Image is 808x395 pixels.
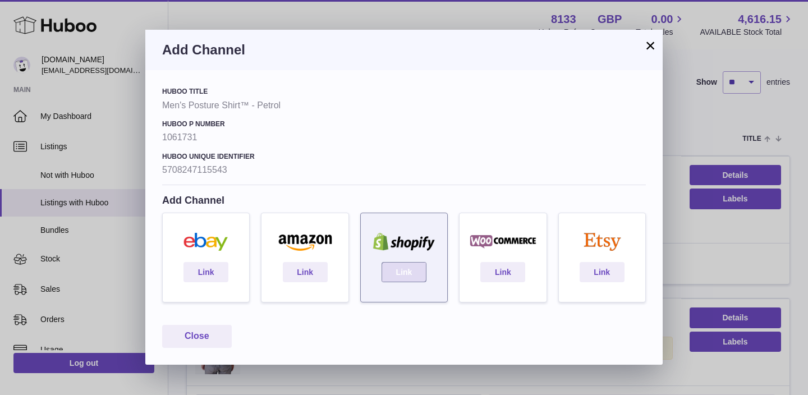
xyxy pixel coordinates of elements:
img: amazon [267,233,342,251]
img: shopify [366,233,442,251]
h3: Add Channel [162,41,646,59]
strong: 1061731 [162,131,646,144]
a: Link [382,262,426,282]
h4: Add Channel [162,194,646,207]
a: Link [480,262,525,282]
a: Link [183,262,228,282]
h4: Huboo Title [162,87,646,96]
strong: Men's Posture Shirt™ - Petrol [162,99,646,112]
a: Link [283,262,328,282]
img: ebay [168,233,244,251]
img: etsy [564,233,640,251]
button: × [644,39,657,52]
strong: 5708247115543 [162,164,646,176]
h4: Huboo Unique Identifier [162,152,646,161]
button: Close [162,325,232,348]
img: woocommerce [465,233,540,251]
h4: Huboo P number [162,120,646,128]
a: Link [580,262,625,282]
